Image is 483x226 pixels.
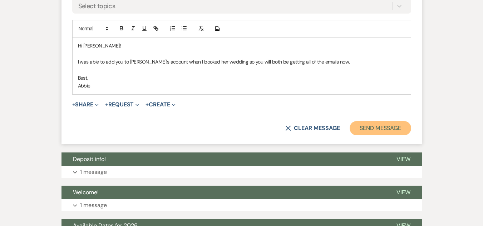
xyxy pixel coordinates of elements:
[396,155,410,163] span: View
[78,1,115,11] div: Select topics
[385,152,422,166] button: View
[146,102,149,107] span: +
[285,125,340,131] button: Clear message
[61,166,422,178] button: 1 message
[105,102,108,107] span: +
[80,167,107,177] p: 1 message
[385,186,422,199] button: View
[61,199,422,211] button: 1 message
[61,152,385,166] button: Deposit info!
[78,82,405,90] p: Abbie
[78,74,405,82] p: Best,
[396,189,410,196] span: View
[146,102,175,107] button: Create
[61,186,385,199] button: Welcome!
[105,102,139,107] button: Request
[78,42,405,50] p: Hi [PERSON_NAME]!
[72,102,75,107] span: +
[80,201,107,210] p: 1 message
[78,58,405,66] p: I was able to add you to [PERSON_NAME]'s account when I booked her wedding so you will both be ge...
[73,155,106,163] span: Deposit info!
[72,102,99,107] button: Share
[350,121,411,135] button: Send Message
[73,189,99,196] span: Welcome!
